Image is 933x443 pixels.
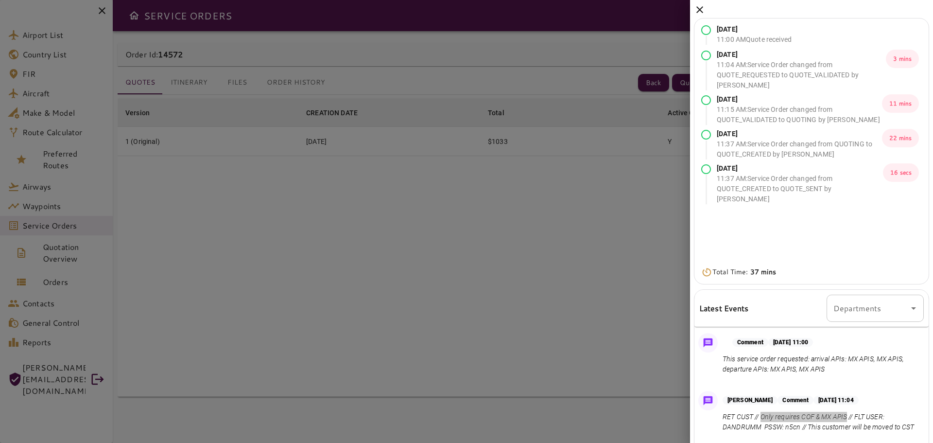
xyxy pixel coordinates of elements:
[717,163,883,174] p: [DATE]
[701,394,715,408] img: Message Icon
[886,50,919,68] p: 3 mins
[717,60,886,90] p: 11:04 AM : Service Order changed from QUOTE_REQUESTED to QUOTE_VALIDATED by [PERSON_NAME]
[777,396,813,405] p: Comment
[882,129,919,147] p: 22 mins
[907,301,920,315] button: Open
[723,412,920,432] p: RET CUST // Only requires COF & MX APIS // FLT USER: DANDRUMM PSSW: n5cn // This customer will be...
[723,396,777,405] p: [PERSON_NAME]
[712,267,777,277] p: Total Time:
[750,267,777,277] b: 37 mins
[717,129,882,139] p: [DATE]
[701,336,715,350] img: Message Icon
[883,163,919,182] p: 16 secs
[717,94,882,105] p: [DATE]
[717,105,882,125] p: 11:15 AM : Service Order changed from QUOTE_VALIDATED to QUOTING by [PERSON_NAME]
[717,35,792,45] p: 11:00 AM Quote received
[717,24,792,35] p: [DATE]
[699,302,749,315] h6: Latest Events
[701,267,712,277] img: Timer Icon
[882,94,919,113] p: 11 mins
[717,139,882,159] p: 11:37 AM : Service Order changed from QUOTING to QUOTE_CREATED by [PERSON_NAME]
[723,354,920,374] p: This service order requested: arrival APIs: MX APIS, MX APIS, departure APIs: MX APIS, MX APIS
[717,50,886,60] p: [DATE]
[813,396,858,405] p: [DATE] 11:04
[768,338,813,347] p: [DATE] 11:00
[717,174,883,204] p: 11:37 AM : Service Order changed from QUOTE_CREATED to QUOTE_SENT by [PERSON_NAME]
[732,338,768,347] p: Comment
